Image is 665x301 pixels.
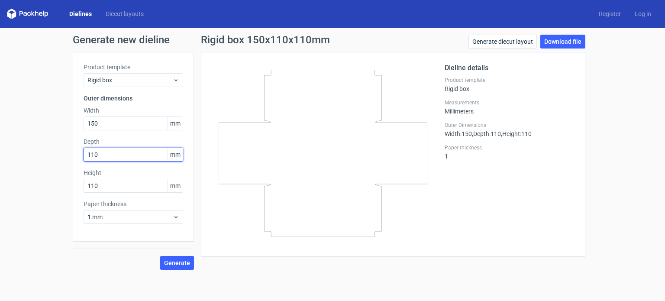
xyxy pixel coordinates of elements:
a: Register [592,10,628,18]
div: 1 [445,144,575,160]
h3: Outer dimensions [84,94,183,103]
label: Product template [445,77,575,84]
div: Rigid box [445,77,575,92]
span: mm [168,117,183,130]
span: Rigid box [87,76,173,84]
span: mm [168,148,183,161]
span: Width : 150 [445,130,472,137]
label: Width [84,106,183,115]
label: Height [84,168,183,177]
a: Generate diecut layout [468,35,537,49]
label: Paper thickness [445,144,575,151]
label: Product template [84,63,183,71]
span: , Depth : 110 [472,130,501,137]
a: Diecut layouts [99,10,151,18]
label: Measurements [445,99,575,106]
span: 1 mm [87,213,173,221]
label: Depth [84,137,183,146]
h2: Dieline details [445,63,575,73]
button: Generate [160,256,194,270]
label: Paper thickness [84,200,183,208]
h1: Rigid box 150x110x110mm [201,35,330,45]
a: Log in [628,10,658,18]
span: Generate [164,260,190,266]
span: , Height : 110 [501,130,532,137]
label: Outer Dimensions [445,122,575,129]
h1: Generate new dieline [73,35,592,45]
a: Dielines [62,10,99,18]
span: mm [168,179,183,192]
a: Download file [540,35,585,49]
div: Millimeters [445,99,575,115]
